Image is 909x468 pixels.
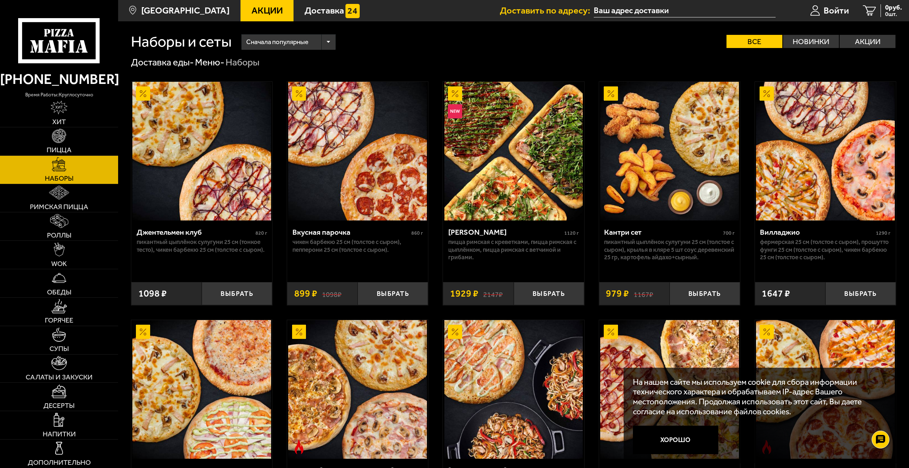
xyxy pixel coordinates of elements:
[26,374,93,381] span: Салаты и закуски
[670,282,740,305] button: Выбрать
[322,289,342,298] s: 1098 ₽
[246,33,308,51] span: Сначала популярные
[762,289,790,298] span: 1647 ₽
[202,282,272,305] button: Выбрать
[760,238,890,261] p: Фермерская 25 см (толстое с сыром), Прошутто Фунги 25 см (толстое с сыром), Чикен Барбекю 25 см (...
[255,230,267,236] span: 820 г
[634,289,653,298] s: 1167 ₽
[45,175,74,182] span: Наборы
[411,230,423,236] span: 860 г
[195,57,224,68] a: Меню-
[599,320,740,459] a: АкционныйДаВинчи сет
[30,203,88,211] span: Римская пицца
[825,282,896,305] button: Выбрать
[760,325,774,339] img: Акционный
[141,6,229,15] span: [GEOGRAPHIC_DATA]
[594,4,776,17] input: Ваш адрес доставки
[138,289,167,298] span: 1098 ₽
[132,82,271,220] img: Джентельмен клуб
[226,56,259,69] div: Наборы
[305,6,344,15] span: Доставка
[292,440,306,454] img: Острое блюдо
[443,82,584,220] a: АкционныйНовинкаМама Миа
[633,377,882,416] p: На нашем сайте мы используем cookie для сбора информации технического характера и обрабатываем IP...
[755,320,896,459] a: АкционныйОстрое блюдоБеатриче
[288,320,427,459] img: Трио из Рио
[47,232,72,239] span: Роллы
[760,86,774,101] img: Акционный
[136,325,150,339] img: Акционный
[287,320,428,459] a: АкционныйОстрое блюдоТрио из Рио
[47,147,72,154] span: Пицца
[51,260,67,267] span: WOK
[483,289,503,298] s: 2147 ₽
[840,35,895,48] label: Акции
[444,320,583,459] img: Вилла Капри
[43,431,76,438] span: Напитки
[136,86,150,101] img: Акционный
[292,228,409,237] div: Вкусная парочка
[448,325,462,339] img: Акционный
[28,459,91,466] span: Дополнительно
[824,6,849,15] span: Войти
[131,34,232,49] h1: Наборы и сеты
[294,289,317,298] span: 899 ₽
[514,282,584,305] button: Выбрать
[292,325,306,339] img: Акционный
[450,289,479,298] span: 1929 ₽
[137,228,254,237] div: Джентельмен клуб
[131,320,272,459] a: Акционный3 пиццы
[45,317,73,324] span: Горячее
[604,228,721,237] div: Кантри сет
[885,4,902,11] span: 0 руб.
[288,82,427,220] img: Вкусная парочка
[448,238,579,261] p: Пицца Римская с креветками, Пицца Римская с цыплёнком, Пицца Римская с ветчиной и грибами.
[606,289,629,298] span: 979 ₽
[600,82,739,220] img: Кантри сет
[43,402,75,409] span: Десерты
[131,82,272,220] a: АкционныйДжентельмен клуб
[287,82,428,220] a: АкционныйВкусная парочка
[132,320,271,459] img: 3 пиццы
[52,118,66,126] span: Хит
[726,35,782,48] label: Все
[756,320,895,459] img: Беатриче
[292,238,423,254] p: Чикен Барбекю 25 см (толстое с сыром), Пепперони 25 см (толстое с сыром).
[448,228,562,237] div: [PERSON_NAME]
[448,86,462,101] img: Акционный
[47,289,72,296] span: Обеды
[599,82,740,220] a: АкционныйКантри сет
[137,238,267,254] p: Пикантный цыплёнок сулугуни 25 см (тонкое тесто), Чикен Барбекю 25 см (толстое с сыром).
[604,86,618,101] img: Акционный
[448,104,462,118] img: Новинка
[345,4,360,18] img: 15daf4d41897b9f0e9f617042186c801.svg
[131,57,194,68] a: Доставка еды-
[604,238,735,261] p: Пикантный цыплёнок сулугуни 25 см (толстое с сыром), крылья в кляре 5 шт соус деревенский 25 гр, ...
[358,282,428,305] button: Выбрать
[756,82,895,220] img: Вилладжио
[604,325,618,339] img: Акционный
[633,426,718,454] button: Хорошо
[755,82,896,220] a: АкционныйВилладжио
[723,230,735,236] span: 700 г
[444,82,583,220] img: Мама Миа
[292,86,306,101] img: Акционный
[564,230,579,236] span: 1120 г
[443,320,584,459] a: АкционныйВилла Капри
[252,6,283,15] span: Акции
[600,320,739,459] img: ДаВинчи сет
[500,6,594,15] span: Доставить по адресу:
[783,35,839,48] label: Новинки
[885,11,902,17] span: 0 шт.
[760,228,874,237] div: Вилладжио
[49,345,69,352] span: Супы
[876,230,890,236] span: 1290 г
